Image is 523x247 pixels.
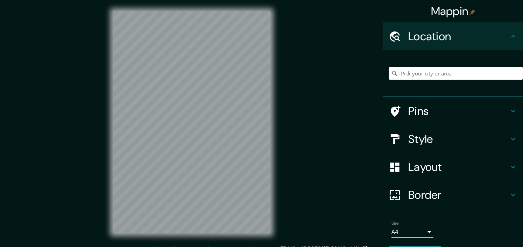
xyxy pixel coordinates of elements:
h4: Location [408,29,509,43]
img: pin-icon.png [469,9,475,15]
label: Size [391,220,399,226]
div: Pins [383,97,523,125]
div: Location [383,22,523,50]
div: Border [383,181,523,209]
canvas: Map [113,11,270,233]
div: Layout [383,153,523,181]
div: A4 [391,226,433,238]
input: Pick your city or area [389,67,523,80]
h4: Pins [408,104,509,118]
h4: Border [408,188,509,202]
h4: Style [408,132,509,146]
h4: Layout [408,160,509,174]
div: Style [383,125,523,153]
h4: Mappin [431,4,475,18]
